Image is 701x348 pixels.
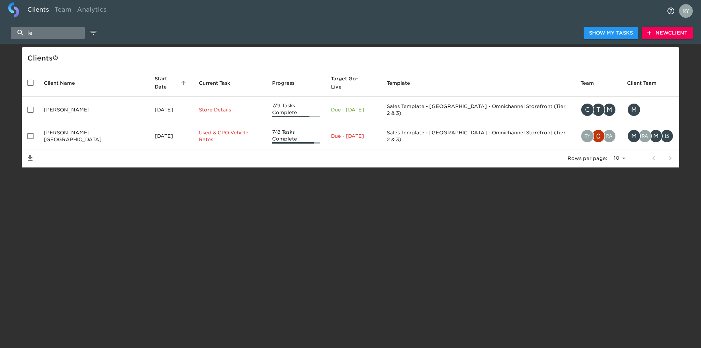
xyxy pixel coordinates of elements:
[331,75,376,91] span: Target Go-Live
[199,106,261,113] p: Store Details
[149,97,194,123] td: [DATE]
[589,29,633,37] span: Show My Tasks
[272,79,303,87] span: Progress
[199,79,239,87] span: Current Task
[331,75,367,91] span: Calculated based on the start date and the duration of all Tasks contained in this Hub.
[603,130,615,142] img: rahul.joshi@cdk.com
[52,2,74,19] a: Team
[627,79,665,87] span: Client Team
[627,129,674,143] div: mleman@samleman.com, rahul.joshi@cdk.com, mleman@lemanauto.com, brushton@samleman.com
[199,79,230,87] span: This is the next Task in this Hub that should be completed
[663,3,679,19] button: notifications
[267,123,326,149] td: 7/8 Tasks Complete
[581,103,594,117] div: C
[649,129,663,143] div: M
[88,27,99,39] button: edit
[679,4,693,18] img: Profile
[642,27,693,39] button: NewClient
[44,79,84,87] span: Client Name
[568,155,607,162] p: Rows per page:
[155,75,188,91] span: Start Date
[267,97,326,123] td: 7/9 Tasks Complete
[27,53,676,64] div: Client s
[627,103,641,117] div: M
[627,129,641,143] div: M
[149,123,194,149] td: [DATE]
[53,55,58,61] svg: This is a list of all of your clients and clients shared with you
[74,2,109,19] a: Analytics
[38,123,149,149] td: [PERSON_NAME][GEOGRAPHIC_DATA]
[581,79,603,87] span: Team
[11,27,85,39] input: search
[660,129,674,143] div: B
[22,150,38,166] button: Save List
[627,103,674,117] div: mleman@lemanauto.com
[22,69,679,168] table: enhanced table
[8,2,19,17] img: logo
[581,130,594,142] img: ryan.dale@roadster.com
[647,29,687,37] span: New Client
[25,2,52,19] a: Clients
[381,97,575,123] td: Sales Template - [GEOGRAPHIC_DATA] - Omnichannel Storefront (Tier 2 & 3)
[38,97,149,123] td: [PERSON_NAME]
[581,103,616,117] div: courtney.branch@roadster.com, teddy.turner@roadster.com, mike.crothers@roadster.com
[331,133,376,139] p: Due - [DATE]
[592,130,604,142] img: christopher.mccarthy@roadster.com
[581,129,616,143] div: ryan.dale@roadster.com, christopher.mccarthy@roadster.com, rahul.joshi@cdk.com
[591,103,605,117] div: T
[331,106,376,113] p: Due - [DATE]
[381,123,575,149] td: Sales Template - [GEOGRAPHIC_DATA] - Omnichannel Storefront (Tier 2 & 3)
[602,103,616,117] div: M
[639,130,651,142] img: rahul.joshi@cdk.com
[610,153,628,163] select: rows per page
[387,79,419,87] span: Template
[199,129,261,143] p: Used & CPO Vehicle Rates
[584,27,638,39] button: Show My Tasks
